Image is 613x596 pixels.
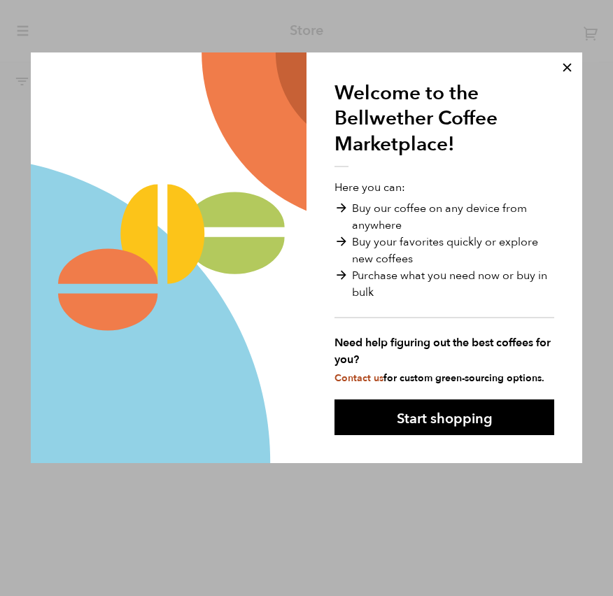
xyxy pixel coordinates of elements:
[334,80,519,167] h1: Welcome to the Bellwether Coffee Marketplace!
[334,399,554,435] button: Start shopping
[334,179,554,385] p: Here you can:
[334,371,544,385] small: for custom green-sourcing options.
[334,371,383,385] a: Contact us
[334,267,554,301] li: Purchase what you need now or buy in bulk
[334,334,554,368] strong: Need help figuring out the best coffees for you?
[334,234,554,267] li: Buy your favorites quickly or explore new coffees
[334,200,554,234] li: Buy our coffee on any device from anywhere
